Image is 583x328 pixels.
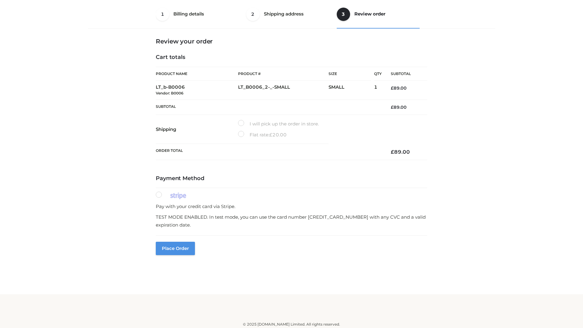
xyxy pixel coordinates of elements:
bdi: 89.00 [391,104,407,110]
small: Vendor: B0006 [156,91,183,95]
bdi: 89.00 [391,149,410,155]
span: £ [269,132,272,138]
th: Subtotal [156,100,382,114]
th: Subtotal [382,67,427,81]
th: Order Total [156,144,382,160]
h3: Review your order [156,38,427,45]
td: 1 [374,81,382,100]
th: Product Name [156,67,238,81]
h4: Cart totals [156,54,427,61]
bdi: 89.00 [391,85,407,91]
th: Shipping [156,115,238,144]
div: © 2025 [DOMAIN_NAME] Limited. All rights reserved. [90,321,493,327]
td: SMALL [329,81,374,100]
span: £ [391,149,394,155]
span: £ [391,104,394,110]
td: LT_B0006_2-_-SMALL [238,81,329,100]
button: Place order [156,242,195,255]
label: Flat rate: [238,131,287,139]
h4: Payment Method [156,175,427,182]
label: I will pick up the order in store. [238,120,319,128]
th: Size [329,67,371,81]
td: LT_b-B0006 [156,81,238,100]
bdi: 20.00 [269,132,287,138]
p: TEST MODE ENABLED. In test mode, you can use the card number [CREDIT_CARD_NUMBER] with any CVC an... [156,213,427,229]
th: Qty [374,67,382,81]
th: Product # [238,67,329,81]
span: £ [391,85,394,91]
p: Pay with your credit card via Stripe. [156,203,427,210]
